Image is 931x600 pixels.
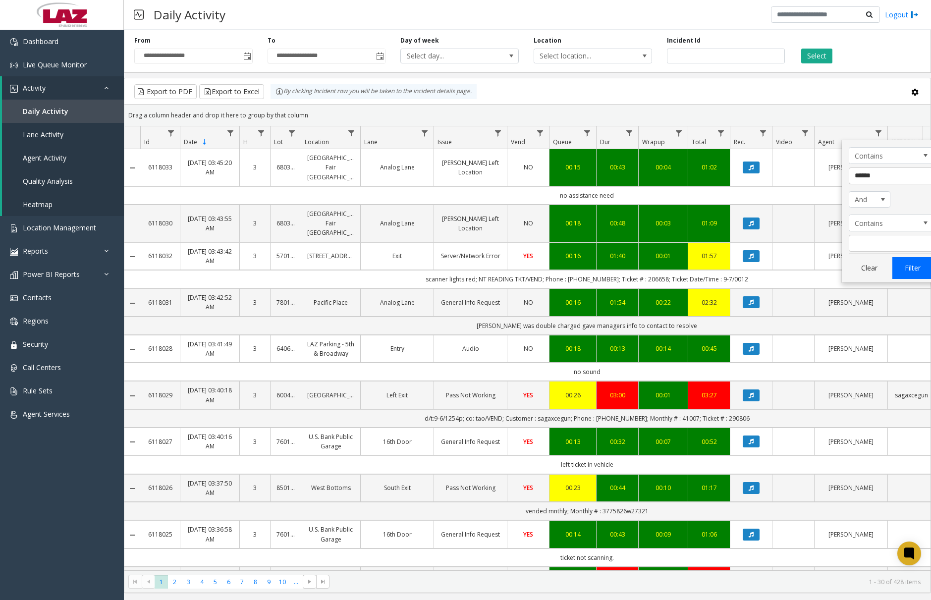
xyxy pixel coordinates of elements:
span: Go to the next page [303,575,316,589]
span: Agent [818,138,834,146]
a: Vend Filter Menu [534,126,547,140]
img: 'icon' [10,411,18,419]
div: 03:27 [694,390,724,400]
span: Toggle popup [241,49,252,63]
a: Heatmap [2,193,124,216]
a: 6118029 [146,390,174,400]
div: 00:45 [694,344,724,353]
span: Go to the next page [306,578,314,586]
a: Collapse Details [124,485,140,492]
a: YES [513,437,543,446]
a: Queue Filter Menu [581,126,594,140]
a: [DATE] 03:40:16 AM [186,432,233,451]
a: 3 [246,437,264,446]
kendo-pager-info: 1 - 30 of 428 items [335,578,921,586]
img: 'icon' [10,294,18,302]
a: General Info Request [440,437,501,446]
a: U.S. Bank Public Garage [307,525,354,544]
span: Go to the last page [319,578,327,586]
label: To [268,36,275,45]
a: 00:14 [555,530,590,539]
a: [DATE] 03:43:42 AM [186,247,233,266]
div: 00:03 [645,218,682,228]
a: Lane Activity [2,123,124,146]
span: Reports [23,246,48,256]
span: Heatmap [23,200,53,209]
a: [GEOGRAPHIC_DATA] Fair [GEOGRAPHIC_DATA] [307,153,354,182]
a: Agent Activity [2,146,124,169]
span: Location [305,138,329,146]
span: Location Management [23,223,96,232]
h3: Daily Activity [149,2,230,27]
span: Page 10 [276,575,289,589]
div: 00:13 [555,437,590,446]
a: [PERSON_NAME] [821,298,881,307]
a: 680387 [276,218,295,228]
span: Page 8 [249,575,262,589]
a: 00:26 [555,390,590,400]
div: 00:07 [645,437,682,446]
a: Video Filter Menu [799,126,812,140]
a: sagaxcegun [894,390,929,400]
span: Daily Activity [23,107,68,116]
span: Activity [23,83,46,93]
span: Page 2 [168,575,181,589]
span: Contains [849,148,916,164]
a: [PERSON_NAME] Left Location [440,214,501,233]
a: [PERSON_NAME] Left Location [440,158,501,177]
div: 01:57 [694,251,724,261]
span: Select location... [534,49,628,63]
a: 00:22 [645,298,682,307]
button: Clear [849,257,889,279]
div: 01:06 [694,530,724,539]
span: YES [523,437,533,446]
a: 3 [246,344,264,353]
span: Queue [553,138,572,146]
a: [PERSON_NAME] [821,530,881,539]
a: 680387 [276,163,295,172]
a: [GEOGRAPHIC_DATA] [307,390,354,400]
span: Agent Services [23,409,70,419]
a: [DATE] 03:40:18 AM [186,385,233,404]
a: Location Filter Menu [345,126,358,140]
a: Analog Lane [367,298,428,307]
div: 00:23 [555,483,590,492]
a: [PERSON_NAME] [821,344,881,353]
a: 640601 [276,344,295,353]
a: 01:17 [694,483,724,492]
span: Contains [849,215,916,231]
a: General Info Request [440,530,501,539]
img: 'icon' [10,271,18,279]
a: Collapse Details [124,531,140,539]
a: 3 [246,163,264,172]
span: Toggle popup [374,49,385,63]
a: 01:40 [602,251,632,261]
a: General Info Request [440,298,501,307]
span: Page 11 [289,575,303,589]
a: 6118028 [146,344,174,353]
a: 00:15 [555,163,590,172]
img: 'icon' [10,224,18,232]
a: [DATE] 03:43:55 AM [186,214,233,233]
a: YES [513,483,543,492]
a: 850111 [276,483,295,492]
a: Logout [885,9,919,20]
div: 00:10 [645,483,682,492]
a: 00:16 [555,298,590,307]
span: Id [144,138,150,146]
a: Collapse Details [124,345,140,353]
a: 03:00 [602,390,632,400]
a: 760140 [276,530,295,539]
a: LAZ Parking - 5th & Broadway [307,339,354,358]
span: Agent Filter Logic [849,191,890,208]
span: H [243,138,248,146]
a: 6118025 [146,530,174,539]
a: 01:54 [602,298,632,307]
div: 00:14 [645,344,682,353]
a: Quality Analysis [2,169,124,193]
span: Page 5 [209,575,222,589]
div: By clicking Incident row you will be taken to the incident details page. [271,84,477,99]
button: Export to PDF [134,84,197,99]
